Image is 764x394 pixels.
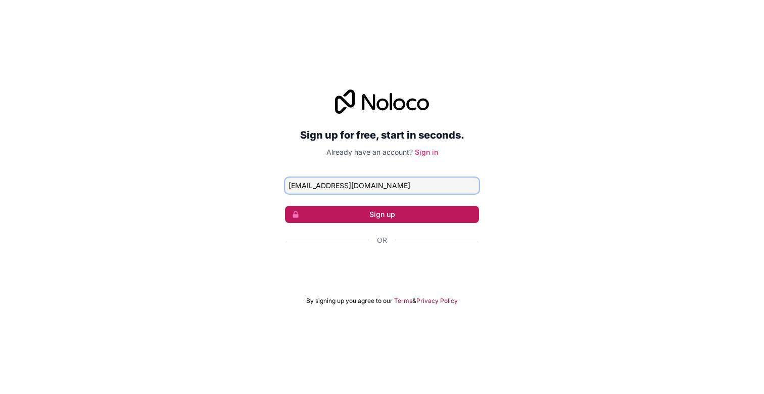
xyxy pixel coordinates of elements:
[326,148,413,156] span: Already have an account?
[416,297,458,305] a: Privacy Policy
[306,297,393,305] span: By signing up you agree to our
[377,235,387,245] span: Or
[280,256,484,279] iframe: Schaltfläche „Über Google anmelden“
[412,297,416,305] span: &
[394,297,412,305] a: Terms
[285,206,479,223] button: Sign up
[285,178,479,194] input: Email address
[285,126,479,144] h2: Sign up for free, start in seconds.
[415,148,438,156] a: Sign in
